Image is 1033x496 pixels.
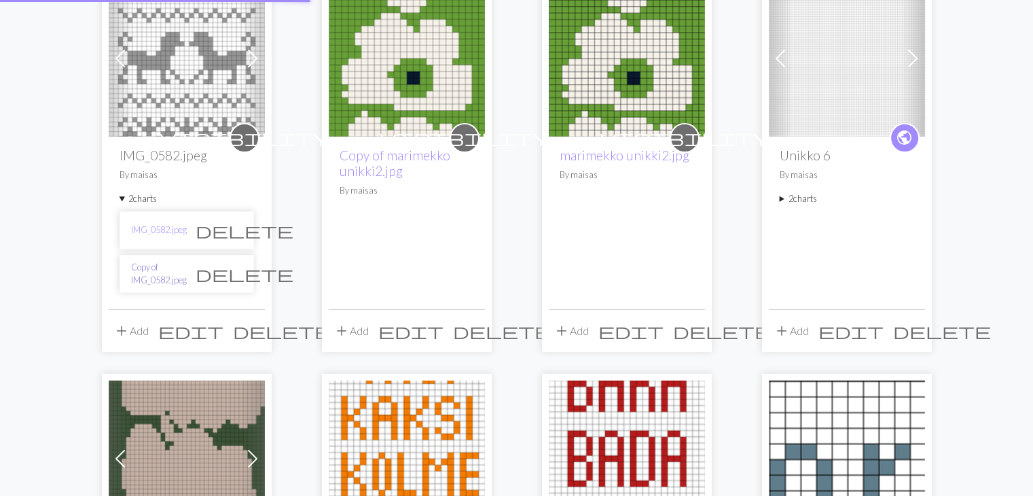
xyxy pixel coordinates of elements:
[890,123,920,153] a: public
[329,50,485,63] a: marimekko unikki2.jpg
[600,124,769,152] i: private
[340,147,450,179] a: Copy of marimekko unikki2.jpg
[673,321,771,340] span: delete
[780,192,914,205] summary: 2charts
[329,450,485,463] a: Yksi
[769,450,925,463] a: Charlie
[774,321,790,340] span: add
[228,318,336,344] button: Delete
[374,318,448,344] button: Edit
[160,124,329,152] i: private
[187,217,302,243] button: Delete chart
[333,321,350,340] span: add
[560,147,689,163] a: marimekko unikki2.jpg
[329,318,374,344] button: Add
[380,127,549,148] span: visibility
[780,147,914,163] h2: Unikko 6
[598,323,664,339] i: Edit
[378,321,443,340] span: edit
[554,321,570,340] span: add
[158,321,223,340] span: edit
[818,323,884,339] i: Edit
[896,124,913,152] i: public
[131,261,187,287] a: Copy of IMG_0582.jpeg
[600,127,769,148] span: visibility
[594,318,668,344] button: Edit
[131,224,187,236] a: IMG_0582.jpeg
[380,124,549,152] i: private
[196,221,293,240] span: delete
[453,321,551,340] span: delete
[818,321,884,340] span: edit
[187,261,302,287] button: Delete chart
[120,169,254,181] p: By maisas
[378,323,443,339] i: Edit
[814,318,888,344] button: Edit
[549,318,594,344] button: Add
[160,127,329,148] span: visibility
[340,184,474,197] p: By maisas
[113,321,130,340] span: add
[549,450,705,463] a: Bara
[598,321,664,340] span: edit
[233,321,331,340] span: delete
[109,50,265,63] a: IMG_0582.jpeg
[560,169,694,181] p: By maisas
[888,318,996,344] button: Delete
[896,127,913,148] span: public
[769,318,814,344] button: Add
[153,318,228,344] button: Edit
[120,192,254,205] summary: 2charts
[668,318,776,344] button: Delete
[780,169,914,181] p: By maisas
[109,450,265,463] a: IMG_0574.jpeg
[109,318,153,344] button: Add
[448,318,556,344] button: Delete
[120,147,254,163] h2: IMG_0582.jpeg
[893,321,991,340] span: delete
[158,323,223,339] i: Edit
[196,264,293,283] span: delete
[549,50,705,63] a: marimekko unikki2.jpg
[769,50,925,63] a: Unikko 6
